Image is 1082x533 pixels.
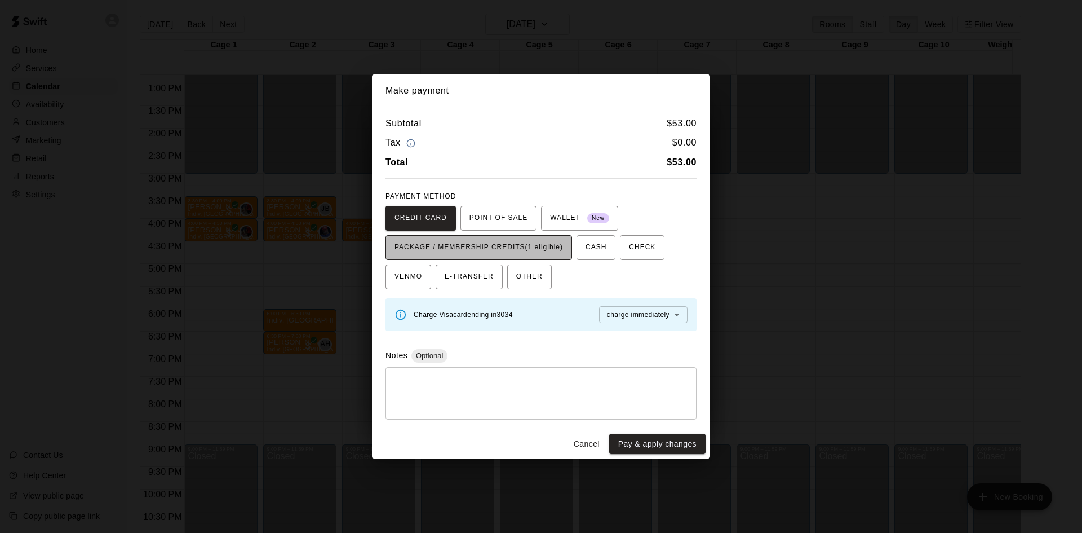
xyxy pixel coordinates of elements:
span: CREDIT CARD [394,209,447,227]
button: OTHER [507,265,552,289]
button: VENMO [385,265,431,289]
button: CHECK [620,235,664,260]
span: E-TRANSFER [445,268,494,286]
span: charge immediately [607,311,669,319]
span: POINT OF SALE [469,209,527,227]
span: PACKAGE / MEMBERSHIP CREDITS (1 eligible) [394,239,563,257]
button: E-TRANSFER [436,265,503,289]
button: Pay & apply changes [609,434,706,455]
span: CHECK [629,239,655,257]
button: WALLET New [541,206,618,231]
b: $ 53.00 [667,157,697,167]
h6: Subtotal [385,116,422,131]
span: Charge Visa card ending in 3034 [414,311,513,319]
h6: $ 53.00 [667,116,697,131]
span: WALLET [550,209,609,227]
button: Cancel [569,434,605,455]
button: CREDIT CARD [385,206,456,231]
b: Total [385,157,408,167]
button: PACKAGE / MEMBERSHIP CREDITS(1 eligible) [385,235,572,260]
h6: $ 0.00 [672,135,697,151]
h6: Tax [385,135,418,151]
span: VENMO [394,268,422,286]
span: OTHER [516,268,543,286]
span: CASH [586,239,606,257]
button: CASH [577,235,615,260]
h2: Make payment [372,74,710,107]
span: PAYMENT METHOD [385,192,456,200]
label: Notes [385,351,407,360]
span: New [587,211,609,226]
span: Optional [411,351,447,360]
button: POINT OF SALE [460,206,536,231]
